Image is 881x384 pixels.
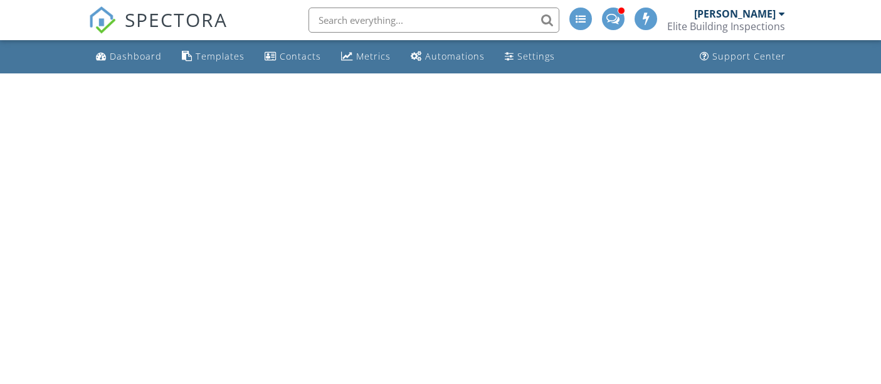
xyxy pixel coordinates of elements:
a: Automations (Advanced) [406,45,490,68]
a: Metrics [336,45,396,68]
div: Automations [425,50,485,62]
div: Metrics [356,50,391,62]
a: Settings [500,45,560,68]
div: Dashboard [110,50,162,62]
div: Elite Building Inspections [667,20,785,33]
div: Templates [196,50,245,62]
input: Search everything... [309,8,559,33]
a: Dashboard [91,45,167,68]
span: SPECTORA [125,6,228,33]
a: SPECTORA [88,17,228,43]
div: Support Center [712,50,786,62]
img: The Best Home Inspection Software - Spectora [88,6,116,34]
div: [PERSON_NAME] [694,8,776,20]
a: Support Center [695,45,791,68]
div: Settings [517,50,555,62]
a: Templates [177,45,250,68]
div: Contacts [280,50,321,62]
a: Contacts [260,45,326,68]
